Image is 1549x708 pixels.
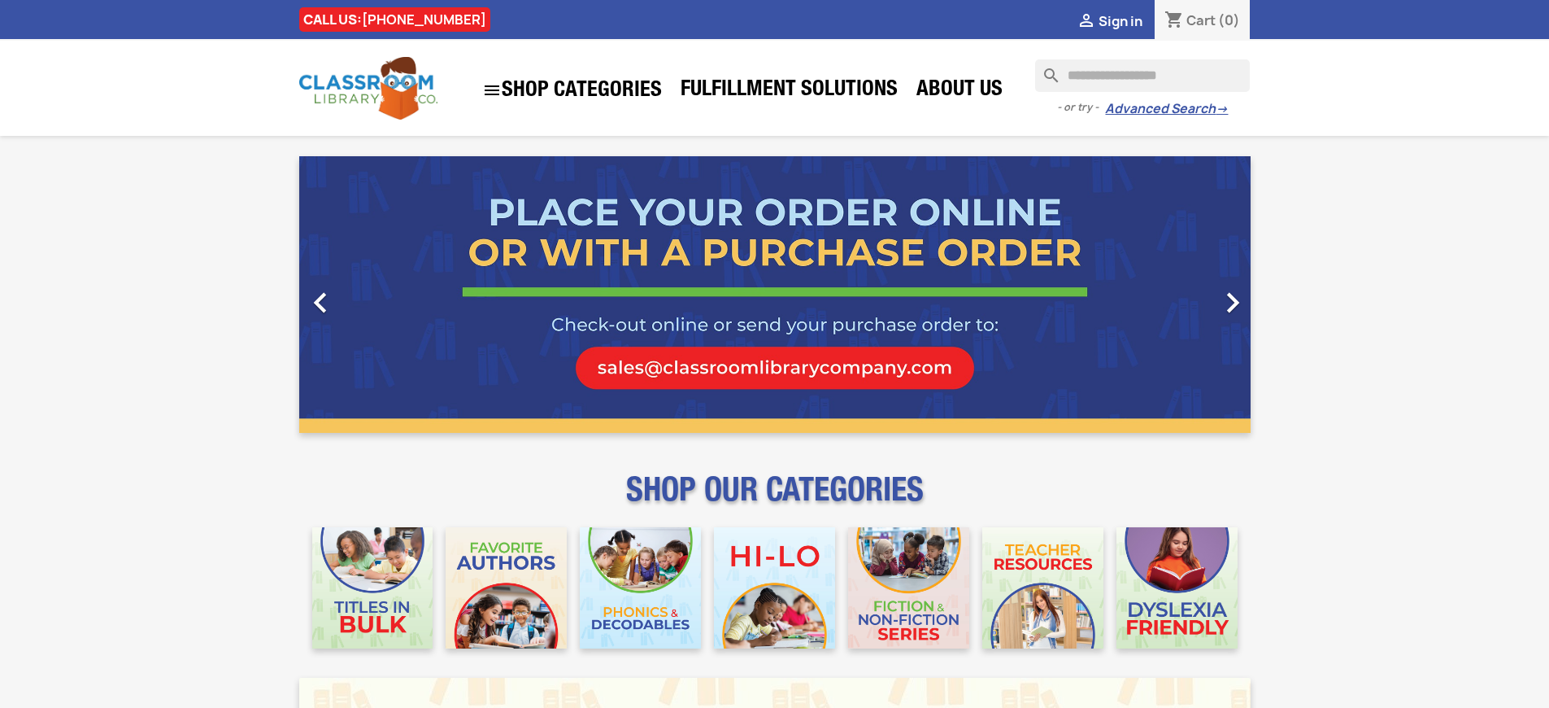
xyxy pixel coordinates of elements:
i:  [300,282,341,323]
img: Classroom Library Company [299,57,437,120]
i:  [482,81,502,100]
span: → [1216,101,1228,117]
a: Next [1107,156,1251,433]
i: search [1035,59,1055,79]
a: Fulfillment Solutions [672,75,906,107]
a: About Us [908,75,1011,107]
img: CLC_Teacher_Resources_Mobile.jpg [982,527,1103,649]
span: (0) [1218,11,1240,29]
a:  Sign in [1077,12,1142,30]
img: CLC_HiLo_Mobile.jpg [714,527,835,649]
img: CLC_Bulk_Mobile.jpg [312,527,433,649]
i: shopping_cart [1164,11,1184,31]
a: [PHONE_NUMBER] [362,11,486,28]
img: CLC_Favorite_Authors_Mobile.jpg [446,527,567,649]
a: SHOP CATEGORIES [474,72,670,108]
ul: Carousel container [299,156,1251,433]
a: Previous [299,156,442,433]
input: Search [1035,59,1250,92]
i:  [1077,12,1096,32]
i:  [1212,282,1253,323]
img: CLC_Dyslexia_Mobile.jpg [1116,527,1238,649]
span: Sign in [1099,12,1142,30]
p: SHOP OUR CATEGORIES [299,485,1251,514]
span: Cart [1186,11,1216,29]
img: CLC_Phonics_And_Decodables_Mobile.jpg [580,527,701,649]
div: CALL US: [299,7,490,32]
a: Advanced Search→ [1105,101,1228,117]
span: - or try - [1057,99,1105,116]
img: CLC_Fiction_Nonfiction_Mobile.jpg [848,527,969,649]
